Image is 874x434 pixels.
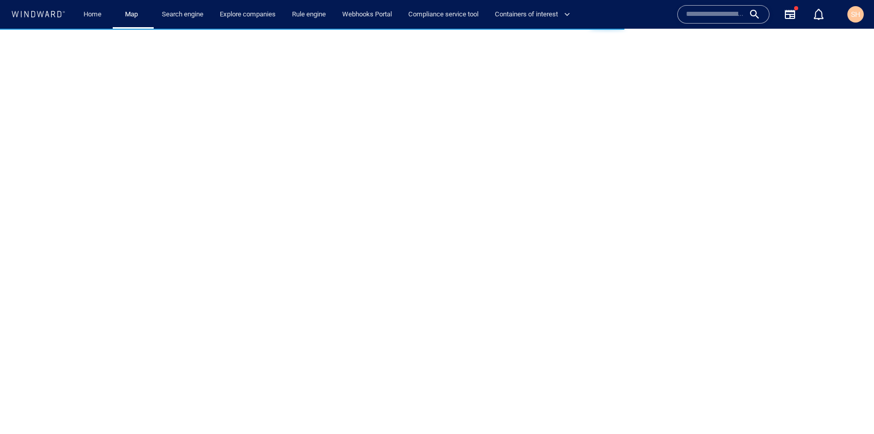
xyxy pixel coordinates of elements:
a: Map [121,6,145,24]
span: Containers of interest [495,9,570,20]
span: SH [851,10,860,18]
a: Rule engine [288,6,330,24]
a: Explore companies [216,6,280,24]
a: Webhooks Portal [338,6,396,24]
button: Containers of interest [491,6,579,24]
button: SH [845,4,866,25]
a: Compliance service tool [404,6,483,24]
a: Home [79,6,106,24]
button: Map [117,6,150,24]
button: Home [76,6,109,24]
div: Notification center [813,8,825,20]
iframe: Chat [830,388,866,426]
a: Search engine [158,6,207,24]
